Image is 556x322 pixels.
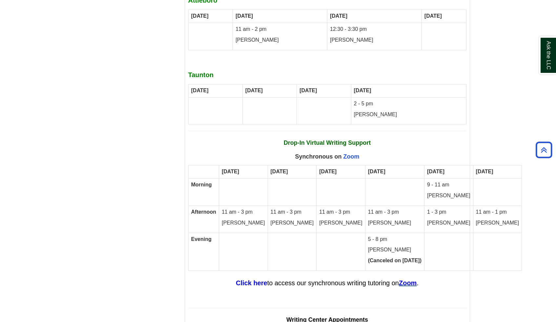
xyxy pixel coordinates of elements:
[267,279,399,287] span: to access our synchronous writing tutoring on
[368,208,422,216] p: 11 am - 3 pm
[191,209,216,215] strong: Afternoon
[368,258,422,263] strong: (Canceled on [DATE])
[236,36,324,44] p: [PERSON_NAME]
[424,13,442,19] strong: [DATE]
[368,219,422,227] p: [PERSON_NAME]
[417,279,419,287] span: .
[191,236,212,242] strong: Evening
[222,169,239,174] strong: [DATE]
[476,219,519,227] p: [PERSON_NAME]
[191,182,212,187] strong: Morning
[319,208,362,216] p: 11 am - 3 pm
[354,111,463,118] p: [PERSON_NAME]
[427,192,470,200] p: [PERSON_NAME]
[299,88,317,93] strong: [DATE]
[271,219,314,227] p: [PERSON_NAME]
[191,13,209,19] strong: [DATE]
[245,88,263,93] strong: [DATE]
[319,169,337,174] strong: [DATE]
[343,153,360,160] a: Zoom
[354,100,463,108] p: 2 - 5 pm
[236,279,267,287] a: Click here
[330,26,419,33] p: 12:30 - 3:30 pm
[399,279,417,287] a: Zoom
[330,36,419,44] p: [PERSON_NAME]
[368,236,422,243] p: 5 - 8 pm
[533,145,554,154] a: Back to Top
[271,208,314,216] p: 11 am - 3 pm
[330,13,347,19] strong: [DATE]
[295,153,359,160] span: Synchronous on
[427,169,444,174] strong: [DATE]
[354,88,371,93] strong: [DATE]
[368,169,385,174] strong: [DATE]
[368,246,422,254] p: [PERSON_NAME]
[191,88,209,93] strong: [DATE]
[271,169,288,174] strong: [DATE]
[236,13,253,19] strong: [DATE]
[222,208,265,216] p: 11 am - 3 pm
[236,26,324,33] p: 11 am - 2 pm
[188,71,214,78] strong: Taunton
[476,208,519,216] p: 11 am - 1 pm
[427,181,470,189] p: 9 - 11 am
[427,208,470,216] p: 1 - 3 pm
[222,219,265,227] p: [PERSON_NAME]
[476,169,493,174] strong: [DATE]
[427,219,470,227] p: [PERSON_NAME]
[284,140,371,146] strong: Drop-In Virtual Writing Support
[319,219,362,227] p: [PERSON_NAME]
